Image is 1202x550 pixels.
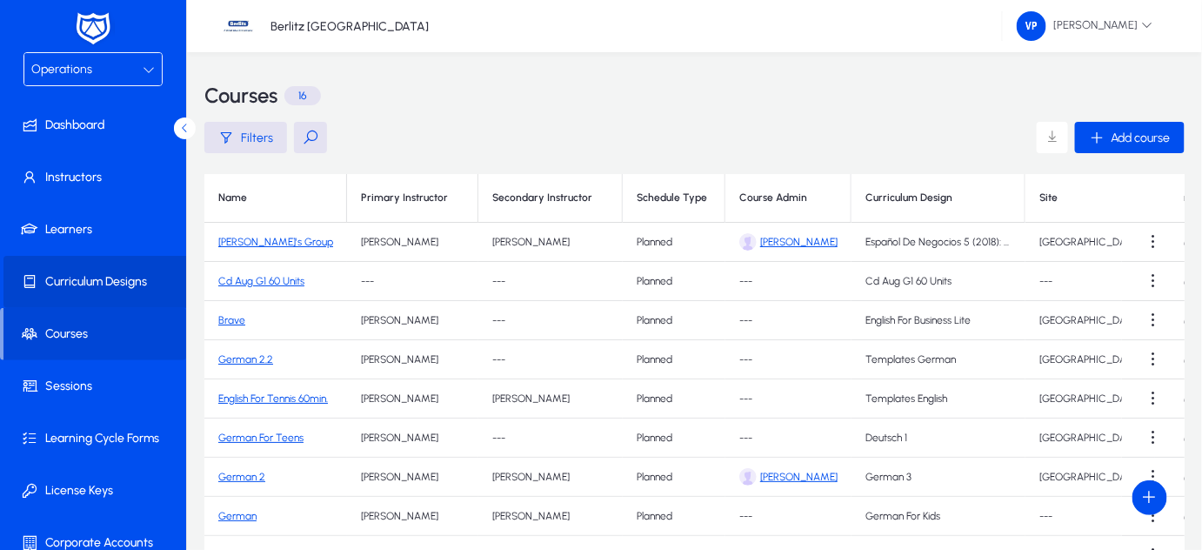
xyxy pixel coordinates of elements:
[347,301,478,340] td: [PERSON_NAME]
[739,233,757,251] img: Nadia Emerson
[361,191,448,205] div: Primary Instructor
[725,419,851,458] td: ---
[218,471,265,483] a: German 2
[623,458,725,497] td: Planned
[851,458,1025,497] td: German 3
[218,353,273,366] a: German 2.2
[3,204,190,256] a: Learners
[623,419,725,458] td: Planned
[1025,340,1155,379] td: [GEOGRAPHIC_DATA]
[851,419,1025,458] td: Deutsch 1
[3,169,190,186] span: Instructors
[1025,419,1155,458] td: [GEOGRAPHIC_DATA]
[478,458,623,497] td: [PERSON_NAME]
[3,360,190,412] a: Sessions
[218,432,304,444] a: German For Teens
[204,122,287,153] button: Filters
[3,325,186,343] span: Courses
[851,174,1025,223] th: Curriculum Design
[1025,379,1155,419] td: [GEOGRAPHIC_DATA]
[478,497,623,536] td: [PERSON_NAME]
[478,262,623,301] td: ---
[1017,11,1153,41] span: [PERSON_NAME]
[739,468,757,486] img: Andre Agassi
[3,378,190,395] span: Sessions
[478,340,623,379] td: ---
[478,419,623,458] td: ---
[270,19,429,34] p: Berlitz [GEOGRAPHIC_DATA]
[1025,301,1155,340] td: [GEOGRAPHIC_DATA]
[347,340,478,379] td: [PERSON_NAME]
[3,221,190,238] span: Learners
[851,262,1025,301] td: Cd Aug G1 60 Units
[71,10,115,47] img: white-logo.png
[218,236,333,248] a: [PERSON_NAME]'s Group
[218,314,245,326] a: Brave
[347,223,478,262] td: [PERSON_NAME]
[725,262,851,301] td: ---
[3,256,190,308] a: Curriculum Designs
[3,430,190,447] span: Learning Cycle Forms
[760,471,838,483] a: [PERSON_NAME]
[218,510,257,522] a: German
[347,458,478,497] td: [PERSON_NAME]
[1112,131,1171,145] span: Add course
[3,99,190,151] a: Dashboard
[623,174,725,223] th: Schedule Type
[218,275,304,287] a: Cd Aug G1 60 Units
[1025,458,1155,497] td: [GEOGRAPHIC_DATA]
[31,62,92,77] span: Operations
[725,379,851,419] td: ---
[725,301,851,340] td: ---
[3,151,190,204] a: Instructors
[347,379,478,419] td: [PERSON_NAME]
[347,419,478,458] td: [PERSON_NAME]
[623,262,725,301] td: Planned
[284,86,321,105] p: 16
[1025,262,1155,301] td: ---
[218,191,332,205] div: Name
[623,497,725,536] td: Planned
[851,497,1025,536] td: German For Kids
[218,191,247,205] div: Name
[1075,122,1185,153] button: Add course
[492,191,608,205] div: Secondary Instructor
[347,497,478,536] td: [PERSON_NAME]
[3,117,190,134] span: Dashboard
[851,340,1025,379] td: Templates German
[725,174,851,223] th: Course Admin
[725,497,851,536] td: ---
[623,340,725,379] td: Planned
[492,191,592,205] div: Secondary Instructor
[851,379,1025,419] td: Templates English
[760,236,838,248] a: [PERSON_NAME]
[623,379,725,419] td: Planned
[725,340,851,379] td: ---
[3,412,190,465] a: Learning Cycle Forms
[3,465,190,517] a: License Keys
[3,273,190,291] span: Curriculum Designs
[241,131,273,145] span: Filters
[1017,11,1046,41] img: 174.png
[1025,497,1155,536] td: ---
[1003,10,1167,42] button: [PERSON_NAME]
[218,392,328,405] a: English For Tennis 60min.
[478,301,623,340] td: ---
[3,482,190,500] span: License Keys
[204,85,277,106] h3: Courses
[851,301,1025,340] td: English For Business Lite
[222,10,255,43] img: 37.jpg
[1025,223,1155,262] td: [GEOGRAPHIC_DATA]
[361,191,464,205] div: Primary Instructor
[1025,174,1155,223] th: Site
[478,379,623,419] td: [PERSON_NAME]
[851,223,1025,262] td: Español De Negocios 5 (2018): 20 Units
[478,223,623,262] td: [PERSON_NAME]
[623,223,725,262] td: Planned
[623,301,725,340] td: Planned
[347,262,478,301] td: ---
